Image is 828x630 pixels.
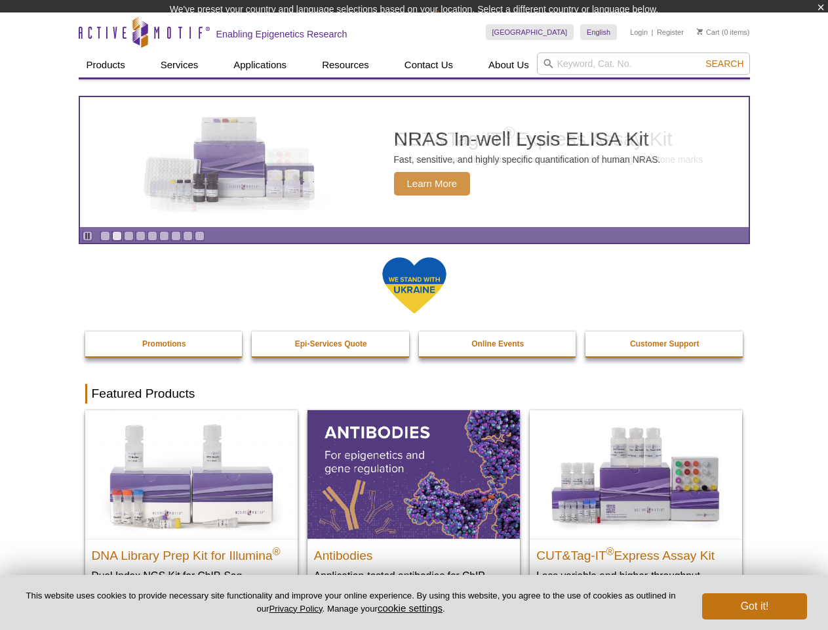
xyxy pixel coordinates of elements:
li: (0 items) [697,24,750,40]
strong: Promotions [142,339,186,348]
strong: Epi-Services Quote [295,339,367,348]
img: Your Cart [697,28,703,35]
a: Services [153,52,207,77]
a: Resources [314,52,377,77]
a: [GEOGRAPHIC_DATA] [486,24,574,40]
h2: NRAS In-well Lysis ELISA Kit [394,129,661,149]
a: Go to slide 2 [112,231,122,241]
a: Go to slide 6 [159,231,169,241]
a: DNA Library Prep Kit for Illumina DNA Library Prep Kit for Illumina® Dual Index NGS Kit for ChIP-... [85,410,298,622]
a: Login [630,28,648,37]
a: Customer Support [585,331,744,356]
a: Applications [226,52,294,77]
a: Go to slide 3 [124,231,134,241]
a: Products [79,52,133,77]
strong: Customer Support [630,339,699,348]
p: This website uses cookies to provide necessary site functionality and improve your online experie... [21,590,680,615]
span: Learn More [394,172,471,196]
a: Cart [697,28,720,37]
sup: ® [606,545,614,556]
a: Toggle autoplay [83,231,92,241]
article: NRAS In-well Lysis ELISA Kit [80,97,749,227]
img: All Antibodies [307,410,520,539]
a: Go to slide 9 [195,231,205,241]
button: Got it! [702,593,807,619]
p: Dual Index NGS Kit for ChIP-Seq, CUT&RUN, and ds methylated DNA assays. [92,569,291,609]
a: Register [657,28,684,37]
a: Go to slide 7 [171,231,181,241]
a: Epi-Services Quote [252,331,410,356]
p: Fast, sensitive, and highly specific quantification of human NRAS. [394,154,661,165]
a: Go to slide 5 [148,231,157,241]
h2: Enabling Epigenetics Research [216,28,347,40]
sup: ® [273,545,281,556]
img: DNA Library Prep Kit for Illumina [85,410,298,539]
a: Online Events [419,331,578,356]
p: Application-tested antibodies for ChIP, CUT&Tag, and CUT&RUN. [314,569,513,596]
img: CUT&Tag-IT® Express Assay Kit [530,410,742,539]
h2: Antibodies [314,543,513,562]
span: Search [705,58,743,69]
h2: DNA Library Prep Kit for Illumina [92,543,291,562]
a: Go to slide 8 [183,231,193,241]
a: Go to slide 4 [136,231,146,241]
a: English [580,24,617,40]
a: Privacy Policy [269,604,322,614]
img: Change Here [437,10,472,41]
h2: CUT&Tag-IT Express Assay Kit [536,543,736,562]
a: NRAS In-well Lysis ELISA Kit NRAS In-well Lysis ELISA Kit Fast, sensitive, and highly specific qu... [80,97,749,227]
img: We Stand With Ukraine [382,256,447,314]
h2: Featured Products [85,384,743,404]
a: Contact Us [397,52,461,77]
a: Go to slide 1 [100,231,110,241]
strong: Online Events [471,339,524,348]
button: cookie settings [378,602,443,614]
a: CUT&Tag-IT® Express Assay Kit CUT&Tag-IT®Express Assay Kit Less variable and higher-throughput ge... [530,410,742,609]
a: Promotions [85,331,244,356]
input: Keyword, Cat. No. [537,52,750,75]
p: Less variable and higher-throughput genome-wide profiling of histone marks​. [536,569,736,596]
a: All Antibodies Antibodies Application-tested antibodies for ChIP, CUT&Tag, and CUT&RUN. [307,410,520,609]
button: Search [701,58,747,70]
a: About Us [481,52,537,77]
img: NRAS In-well Lysis ELISA Kit [132,117,328,207]
li: | [652,24,654,40]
